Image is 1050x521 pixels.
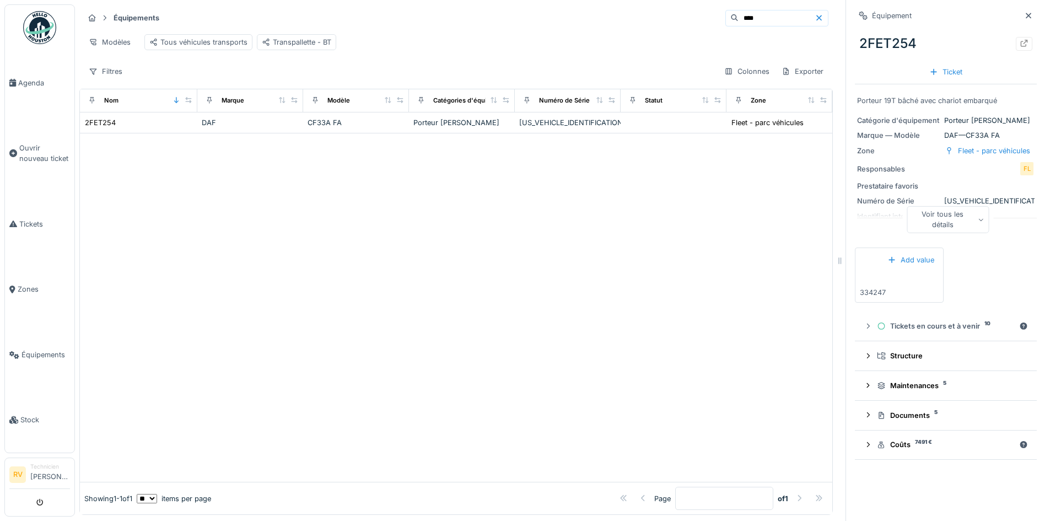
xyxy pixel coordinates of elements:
div: 2FET254 [85,117,116,128]
div: Ticket [925,65,967,79]
div: Documents [877,410,1024,421]
div: Modèles [84,34,136,50]
li: RV [9,466,26,483]
div: Zone [751,96,766,105]
div: Page [654,493,671,504]
div: Porteur [PERSON_NAME] [413,117,510,128]
div: Porteur [PERSON_NAME] [857,115,1035,126]
span: Tickets [19,219,70,229]
div: Filtres [84,63,127,79]
strong: Équipements [109,13,164,23]
div: DAF [202,117,299,128]
div: 334247 [860,287,886,298]
div: Équipement [872,10,912,21]
span: Zones [18,284,70,294]
div: Maintenances [877,380,1024,391]
div: Tous véhicules transports [149,37,247,47]
div: Voir tous les détails [907,206,989,233]
div: Prestataire favoris [857,181,940,191]
div: Showing 1 - 1 of 1 [84,493,132,504]
div: [US_VEHICLE_IDENTIFICATION_NUMBER] [857,196,1035,206]
a: Ouvrir nouveau ticket [5,116,74,192]
div: CF33A FA [308,117,405,128]
div: Exporter [777,63,828,79]
a: Tickets [5,191,74,257]
div: items per page [137,493,211,504]
div: Tickets en cours et à venir [877,321,1015,331]
div: Catégorie d'équipement [857,115,940,126]
div: Modèle [327,96,350,105]
div: Fleet - parc véhicules [731,117,804,128]
div: [US_VEHICLE_IDENTIFICATION_NUMBER] [519,117,616,128]
div: Marque — Modèle [857,130,940,141]
div: Technicien [30,463,70,471]
span: Stock [20,415,70,425]
a: RV Technicien[PERSON_NAME] [9,463,70,489]
div: Structure [877,351,1024,361]
div: Catégories d'équipement [433,96,510,105]
div: Porteur 19T bâché avec chariot embarqué [857,95,1035,106]
summary: Documents5 [859,405,1032,426]
a: Zones [5,257,74,323]
div: Add value [883,253,939,267]
li: [PERSON_NAME] [30,463,70,486]
summary: Structure [859,346,1032,366]
a: Équipements [5,322,74,388]
div: Fleet - parc véhicules [958,146,1030,156]
summary: Coûts7491 € [859,435,1032,455]
div: Coûts [877,439,1015,450]
span: Agenda [18,78,70,88]
a: Agenda [5,50,74,116]
div: Transpallette - BT [262,37,331,47]
strong: of 1 [778,493,788,504]
div: Numéro de Série [857,196,940,206]
div: Numéro de Série [539,96,590,105]
div: FL [1019,161,1035,176]
a: Stock [5,388,74,453]
span: Équipements [21,350,70,360]
div: Colonnes [719,63,774,79]
div: 2FET254 [855,29,1037,58]
img: Badge_color-CXgf-gQk.svg [23,11,56,44]
div: Nom [104,96,119,105]
div: Marque [222,96,244,105]
summary: Tickets en cours et à venir10 [859,316,1032,336]
div: DAF — CF33A FA [857,130,1035,141]
div: Responsables [857,164,940,174]
div: Zone [857,146,940,156]
summary: Maintenances5 [859,375,1032,396]
div: Statut [645,96,663,105]
span: Ouvrir nouveau ticket [19,143,70,164]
